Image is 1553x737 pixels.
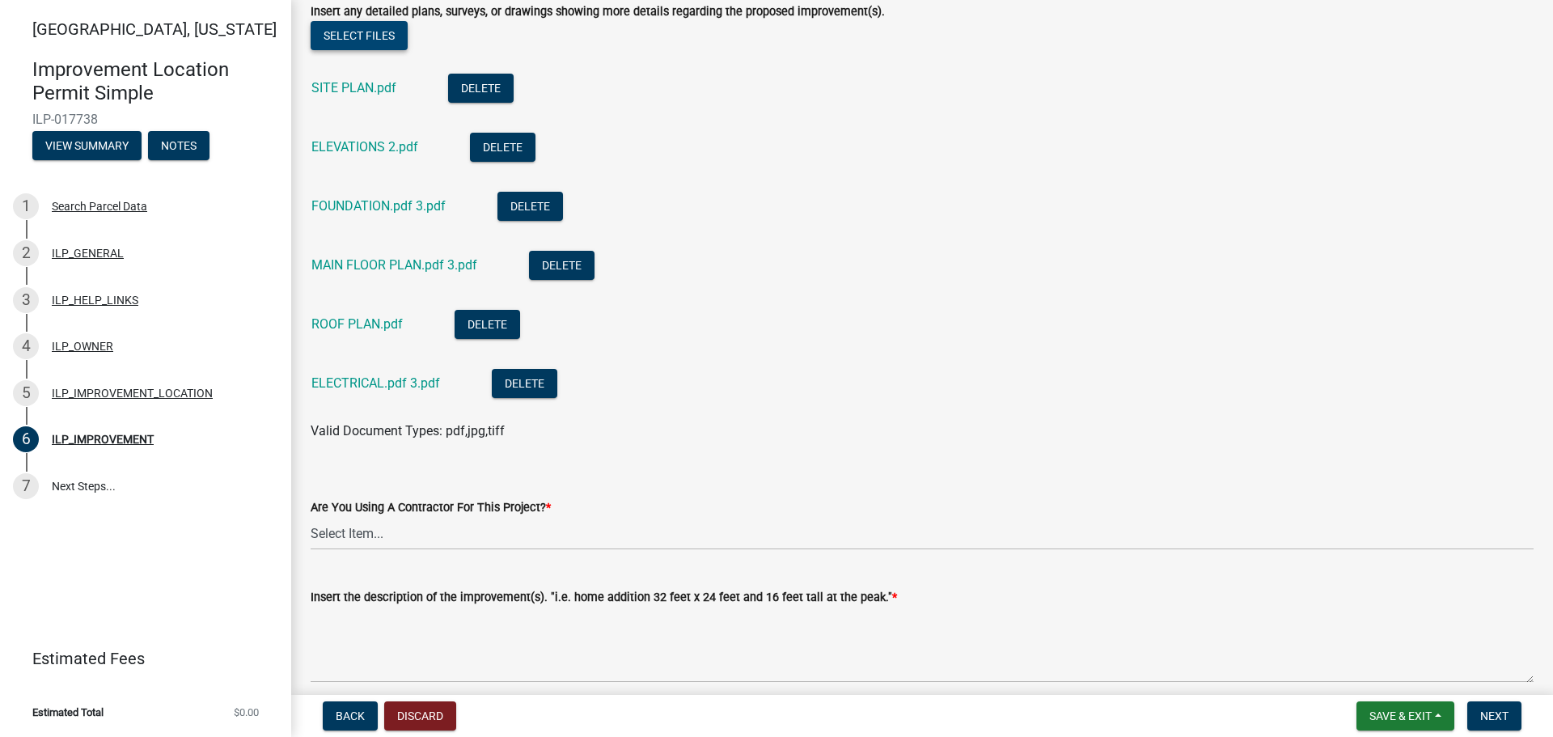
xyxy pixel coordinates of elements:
div: 5 [13,380,39,406]
div: ILP_IMPROVEMENT [52,434,154,445]
label: Are You Using A Contractor For This Project? [311,502,551,514]
div: 2 [13,240,39,266]
span: Save & Exit [1369,709,1432,722]
div: 1 [13,193,39,219]
button: Back [323,701,378,731]
span: Back [336,709,365,722]
button: View Summary [32,131,142,160]
div: ILP_GENERAL [52,248,124,259]
div: 6 [13,426,39,452]
a: MAIN FLOOR PLAN.pdf 3.pdf [311,257,477,273]
span: Valid Document Types: pdf,jpg,tiff [311,423,505,438]
div: 7 [13,473,39,499]
button: Discard [384,701,456,731]
label: Insert any detailed plans, surveys, or drawings showing more details regarding the proposed impro... [311,6,885,18]
a: ELEVATIONS 2.pdf [311,139,418,155]
wm-modal-confirm: Delete Document [448,82,514,97]
wm-modal-confirm: Delete Document [497,200,563,215]
div: 4 [13,333,39,359]
span: Estimated Total [32,707,104,718]
div: ILP_IMPROVEMENT_LOCATION [52,388,213,399]
a: Estimated Fees [13,642,265,675]
span: [GEOGRAPHIC_DATA], [US_STATE] [32,19,277,39]
h4: Improvement Location Permit Simple [32,58,278,105]
div: 3 [13,287,39,313]
wm-modal-confirm: Delete Document [529,259,595,274]
wm-modal-confirm: Summary [32,140,142,153]
div: ILP_HELP_LINKS [52,294,138,306]
button: Delete [470,133,535,162]
wm-modal-confirm: Delete Document [492,377,557,392]
button: Delete [529,251,595,280]
a: FOUNDATION.pdf 3.pdf [311,198,446,214]
button: Delete [492,369,557,398]
wm-modal-confirm: Delete Document [470,141,535,156]
button: Delete [497,192,563,221]
a: ELECTRICAL.pdf 3.pdf [311,375,440,391]
a: SITE PLAN.pdf [311,80,396,95]
label: Insert the description of the improvement(s). "i.e. home addition 32 feet x 24 feet and 16 feet t... [311,592,897,604]
a: ROOF PLAN.pdf [311,316,403,332]
span: $0.00 [234,707,259,718]
button: Next [1467,701,1521,731]
button: Select files [311,21,408,50]
div: ILP_OWNER [52,341,113,352]
button: Delete [455,310,520,339]
wm-modal-confirm: Notes [148,140,209,153]
span: Next [1480,709,1509,722]
span: ILP-017738 [32,112,259,127]
button: Notes [148,131,209,160]
button: Delete [448,74,514,103]
div: Search Parcel Data [52,201,147,212]
button: Save & Exit [1356,701,1454,731]
wm-modal-confirm: Delete Document [455,318,520,333]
